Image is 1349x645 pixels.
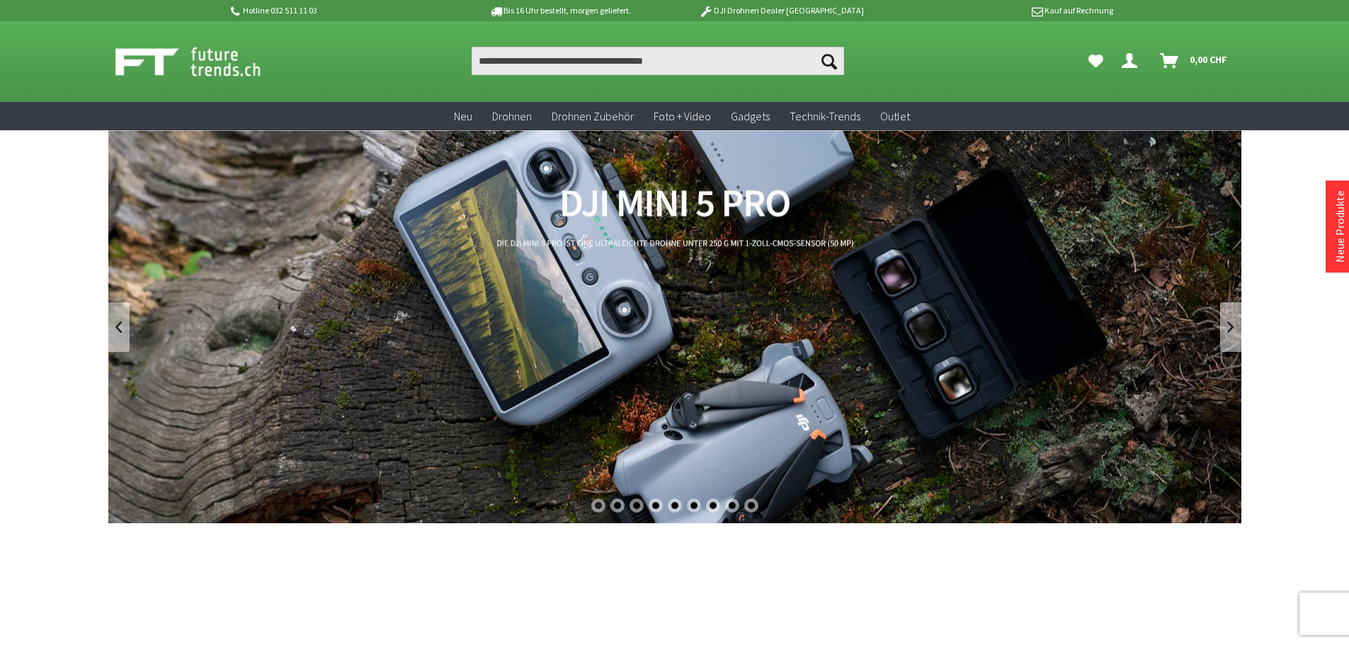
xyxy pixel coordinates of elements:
[721,102,780,131] a: Gadgets
[229,2,450,19] p: Hotline 032 511 11 03
[671,2,892,19] p: DJI Drohnen Dealer [GEOGRAPHIC_DATA]
[687,498,701,513] div: 6
[780,102,870,131] a: Technik-Trends
[1333,190,1347,263] a: Neue Produkte
[1081,47,1110,75] a: Meine Favoriten
[454,109,472,123] span: Neu
[790,109,860,123] span: Technik-Trends
[744,498,758,513] div: 9
[115,44,292,79] img: Shop Futuretrends - zur Startseite wechseln
[542,102,644,131] a: Drohnen Zubehör
[814,47,844,75] button: Suchen
[706,498,720,513] div: 7
[880,109,910,123] span: Outlet
[649,498,663,513] div: 4
[444,102,482,131] a: Neu
[1190,48,1227,71] span: 0,00 CHF
[668,498,682,513] div: 5
[892,2,1113,19] p: Kauf auf Rechnung
[725,498,739,513] div: 8
[870,102,920,131] a: Outlet
[654,109,711,123] span: Foto + Video
[731,109,770,123] span: Gadgets
[644,102,721,131] a: Foto + Video
[450,2,671,19] p: Bis 16 Uhr bestellt, morgen geliefert.
[1116,47,1149,75] a: Dein Konto
[492,109,532,123] span: Drohnen
[472,47,844,75] input: Produkt, Marke, Kategorie, EAN, Artikelnummer…
[1154,47,1234,75] a: Warenkorb
[610,498,625,513] div: 2
[108,130,1241,523] a: DJI Mini 5 Pro
[482,102,542,131] a: Drohnen
[630,498,644,513] div: 3
[552,109,634,123] span: Drohnen Zubehör
[591,498,605,513] div: 1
